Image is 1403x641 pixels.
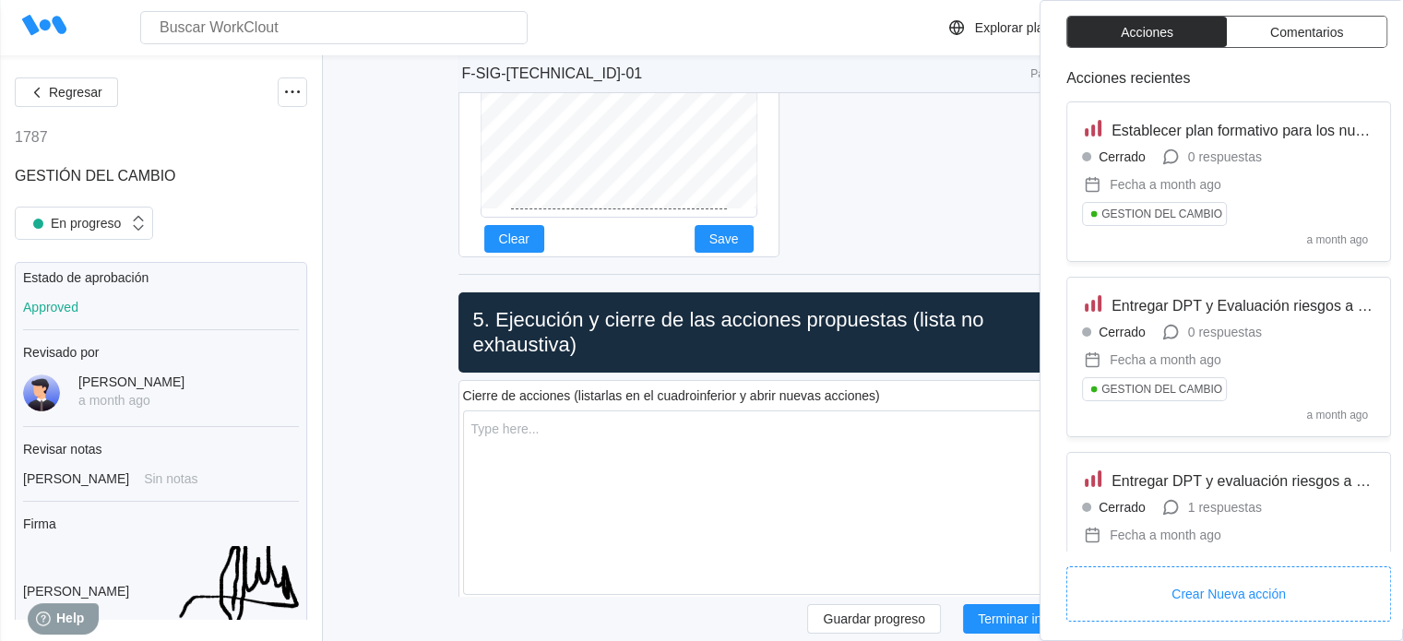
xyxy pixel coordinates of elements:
[1171,588,1286,600] span: Crear Nueva acción
[978,612,1093,625] span: Terminar inspección
[807,604,941,634] button: Guardar progreso
[975,20,1077,35] div: Explorar plantillas
[78,374,184,389] div: [PERSON_NAME]
[1066,101,1391,262] a: Establecer plan formativo para los nuevos puestos de trabajoCerrado0 respuestasFecha a month agoG...
[1188,500,1262,515] div: 1 respuestas
[823,612,925,625] span: Guardar progreso
[709,232,739,245] span: Save
[23,471,129,486] div: [PERSON_NAME]
[23,270,299,285] div: Estado de aprobación
[695,225,754,253] button: Save
[499,232,529,245] span: Clear
[1188,325,1262,339] div: 0 respuestas
[15,168,176,184] span: GESTIÓN DEL CAMBIO
[1101,383,1222,396] div: GESTION DEL CAMBIO
[23,442,299,457] div: Revisar notas
[1306,409,1368,421] div: a month ago
[23,300,299,315] div: Approved
[179,546,299,635] img: wKqIqbl5hwp4wAAAABJRU5ErkJggg==
[1270,26,1343,39] span: Comentarios
[25,210,121,236] div: En progreso
[462,65,643,82] div: F-SIG-[TECHNICAL_ID]-01
[463,388,880,403] div: Cierre de acciones (listarlas en el cuadroinferior y abrir nuevas acciones)
[1188,149,1262,164] div: 0 respuestas
[140,11,528,44] input: Buscar WorkClout
[23,584,129,599] div: [PERSON_NAME]
[1101,208,1222,220] div: GESTION DEL CAMBIO
[1067,17,1227,47] button: Acciones
[1110,352,1221,367] div: Fecha a month ago
[23,516,299,531] div: Firma
[23,374,60,411] img: user-5.png
[49,86,102,99] span: Regresar
[15,77,118,107] button: Regresar
[1066,452,1391,612] a: Entregar DPT y evaluación riesgos a JT (Quimet)Cerrado1 respuestasFecha a month agoGESTION DEL CA...
[1110,528,1221,542] div: Fecha a month ago
[78,393,184,408] div: a month ago
[23,345,299,360] div: Revisado por
[144,471,197,486] div: Sin notas
[1099,149,1146,164] div: Cerrado
[945,17,1136,39] a: Explorar plantillas
[1306,233,1368,246] div: a month ago
[963,604,1108,634] button: Terminar inspección
[1099,500,1146,515] div: Cerrado
[1099,325,1146,339] div: Cerrado
[466,307,1100,358] h2: 5. Ejecución y cierre de las acciones propuestas (lista no exhaustiva)
[1227,17,1386,47] button: Comentarios
[1028,67,1075,80] div: Página 1
[1066,70,1391,87] div: Acciones recientes
[1121,26,1173,39] span: Acciones
[484,225,544,253] button: Clear
[1066,277,1391,437] a: Entregar DPT y Evaluación riesgos a Encargado MTO ([PERSON_NAME])Cerrado0 respuestasFecha a month...
[1110,177,1221,192] div: Fecha a month ago
[15,129,48,146] div: 1787
[1066,566,1391,622] button: Crear Nueva acción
